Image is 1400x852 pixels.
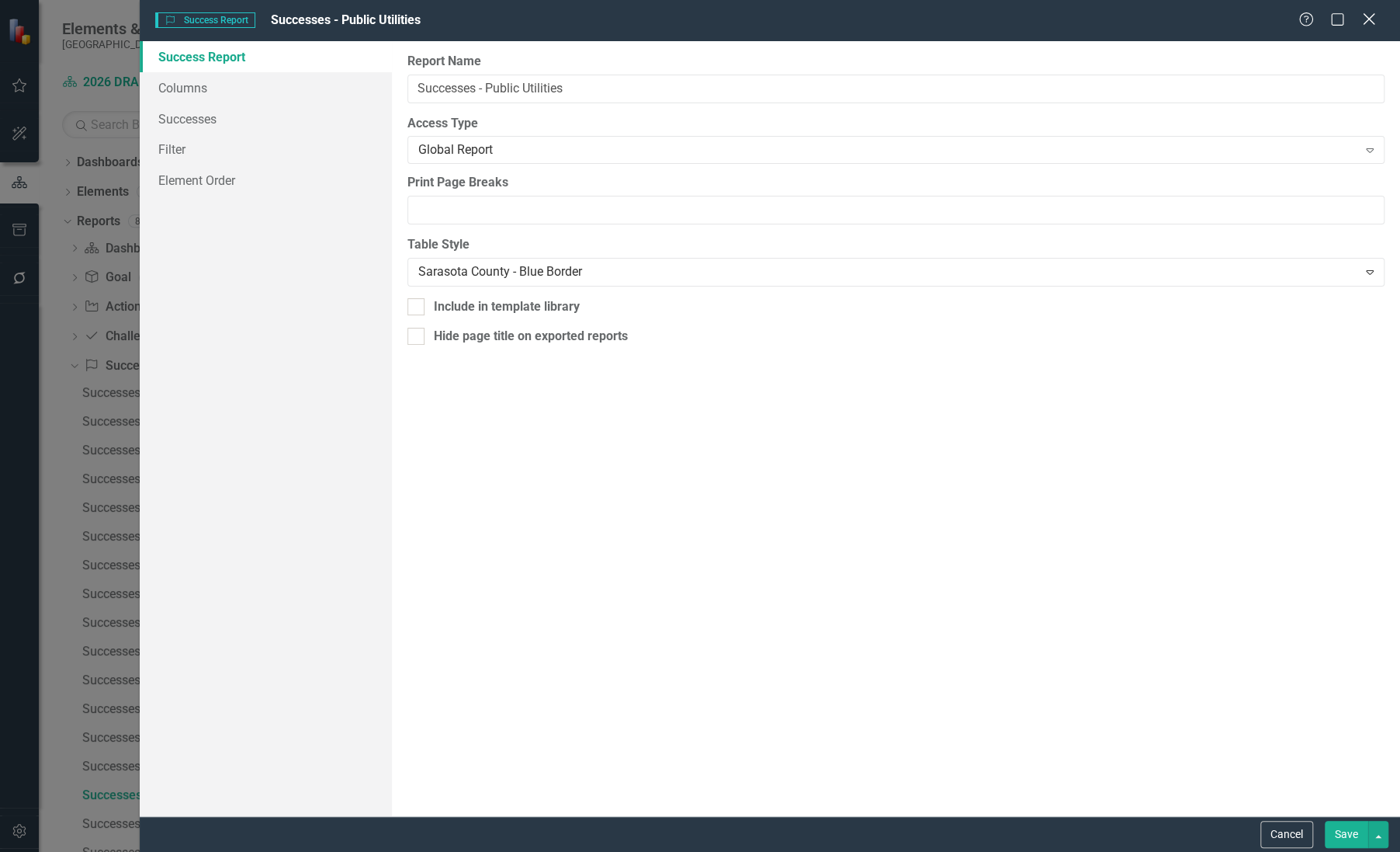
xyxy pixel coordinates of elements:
[407,75,1384,103] input: Report Name
[140,41,392,72] a: Success Report
[434,298,580,316] div: Include in template library
[140,134,392,165] a: Filter
[155,12,255,28] span: Success Report
[407,53,1384,71] label: Report Name
[140,165,392,196] a: Element Order
[1260,821,1313,848] button: Cancel
[1325,821,1368,848] button: Save
[407,236,1384,254] label: Table Style
[140,72,392,103] a: Columns
[407,174,1384,192] label: Print Page Breaks
[434,328,628,346] div: Hide page title on exported reports
[407,115,1384,133] label: Access Type
[418,141,1357,159] div: Global Report
[140,103,392,134] a: Successes
[271,12,421,27] span: Successes - Public Utilities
